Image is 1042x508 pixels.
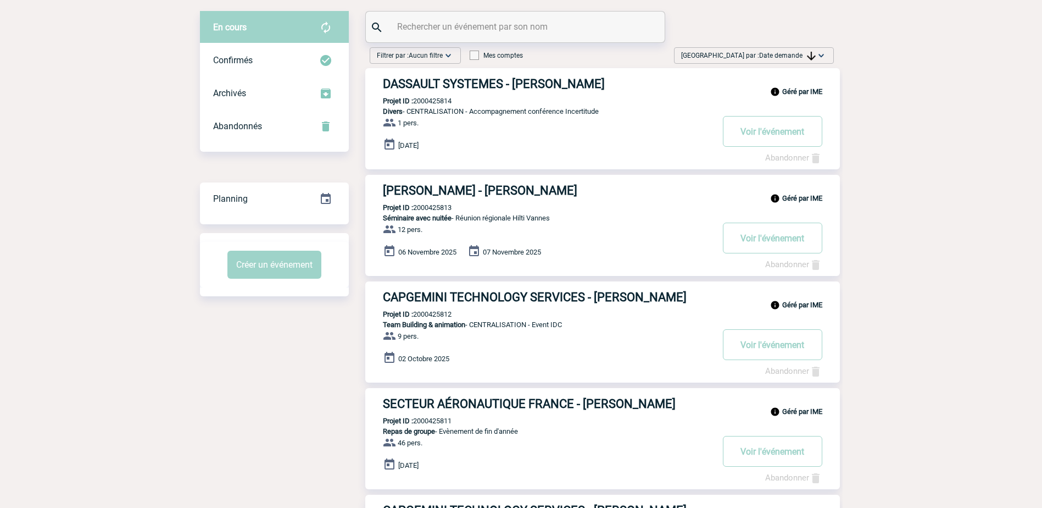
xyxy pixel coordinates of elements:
div: Retrouvez ici tous les événements que vous avez décidé d'archiver [200,77,349,110]
a: Abandonner [765,366,822,376]
img: baseline_expand_more_white_24dp-b.png [816,50,827,61]
b: Projet ID : [383,97,413,105]
a: Planning [200,182,349,214]
p: - Réunion régionale Hilti Vannes [365,214,712,222]
span: 9 pers. [398,332,419,340]
div: Retrouvez ici tous vos événements organisés par date et état d'avancement [200,183,349,216]
img: info_black_24dp.svg [770,407,780,417]
input: Rechercher un événement par son nom [394,19,639,35]
div: Retrouvez ici tous vos évènements avant confirmation [200,11,349,44]
button: Voir l'événement [723,223,822,253]
span: Abandonnés [213,121,262,131]
p: 2000425813 [365,203,452,212]
a: Abandonner [765,473,822,483]
button: Voir l'événement [723,329,822,360]
span: Date demande [759,52,816,59]
b: Géré par IME [782,87,822,96]
h3: [PERSON_NAME] - [PERSON_NAME] [383,184,712,197]
img: info_black_24dp.svg [770,194,780,203]
b: Projet ID : [383,417,413,425]
img: baseline_expand_more_white_24dp-b.png [443,50,454,61]
span: 46 pers. [398,439,422,447]
p: 2000425812 [365,310,452,318]
b: Projet ID : [383,203,413,212]
p: - Evènement de fin d'année [365,427,712,435]
p: - CENTRALISATION - Accompagnement conférence Incertitude [365,107,712,115]
span: Divers [383,107,403,115]
button: Voir l'événement [723,436,822,467]
span: En cours [213,22,247,32]
span: Archivés [213,88,246,98]
b: Géré par IME [782,194,822,202]
span: Planning [213,194,248,204]
span: [GEOGRAPHIC_DATA] par : [681,50,816,61]
a: [PERSON_NAME] - [PERSON_NAME] [365,184,840,197]
p: - CENTRALISATION - Event IDC [365,321,712,329]
img: info_black_24dp.svg [770,300,780,310]
p: 2000425811 [365,417,452,425]
span: [DATE] [398,141,419,150]
div: Retrouvez ici tous vos événements annulés [200,110,349,143]
span: 12 pers. [398,225,422,234]
h3: DASSAULT SYSTEMES - [PERSON_NAME] [383,77,712,91]
img: arrow_downward.png [807,52,816,60]
img: info_black_24dp.svg [770,87,780,97]
span: Team Building & animation [383,321,465,329]
a: Abandonner [765,153,822,163]
button: Voir l'événement [723,116,822,147]
span: Séminaire avec nuitée [383,214,452,222]
a: Abandonner [765,259,822,269]
span: Confirmés [213,55,253,65]
p: 2000425814 [365,97,452,105]
span: Filtrer par : [377,50,443,61]
a: CAPGEMINI TECHNOLOGY SERVICES - [PERSON_NAME] [365,290,840,304]
b: Projet ID : [383,310,413,318]
span: 07 Novembre 2025 [483,248,541,256]
span: 06 Novembre 2025 [398,248,456,256]
span: Aucun filtre [409,52,443,59]
h3: CAPGEMINI TECHNOLOGY SERVICES - [PERSON_NAME] [383,290,712,304]
span: 02 Octobre 2025 [398,355,449,363]
b: Géré par IME [782,301,822,309]
button: Créer un événement [227,251,321,279]
b: Géré par IME [782,407,822,416]
span: [DATE] [398,461,419,470]
a: DASSAULT SYSTEMES - [PERSON_NAME] [365,77,840,91]
a: SECTEUR AÉRONAUTIQUE FRANCE - [PERSON_NAME] [365,397,840,411]
span: 1 pers. [398,119,419,127]
label: Mes comptes [470,52,523,59]
h3: SECTEUR AÉRONAUTIQUE FRANCE - [PERSON_NAME] [383,397,712,411]
span: Repas de groupe [383,427,435,435]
